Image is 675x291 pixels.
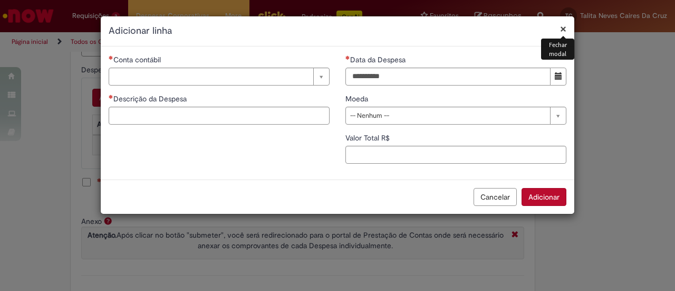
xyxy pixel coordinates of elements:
[109,68,330,86] a: Limpar campo Conta contábil
[109,95,113,99] span: Necessários
[345,55,350,60] span: Necessários
[350,107,545,124] span: -- Nenhum --
[345,94,370,104] span: Moeda
[345,146,566,164] input: Valor Total R$
[550,68,566,86] button: Mostrar calendário para Data da Despesa
[345,68,551,86] input: Data da Despesa
[522,188,566,206] button: Adicionar
[541,39,574,60] div: Fechar modal
[109,55,113,60] span: Necessários
[350,55,408,64] span: Data da Despesa
[109,24,566,38] h2: Adicionar linha
[345,133,392,143] span: Valor Total R$
[113,55,163,64] span: Necessários - Conta contábil
[560,23,566,34] button: Fechar modal
[109,107,330,125] input: Descrição da Despesa
[474,188,517,206] button: Cancelar
[113,94,189,104] span: Descrição da Despesa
